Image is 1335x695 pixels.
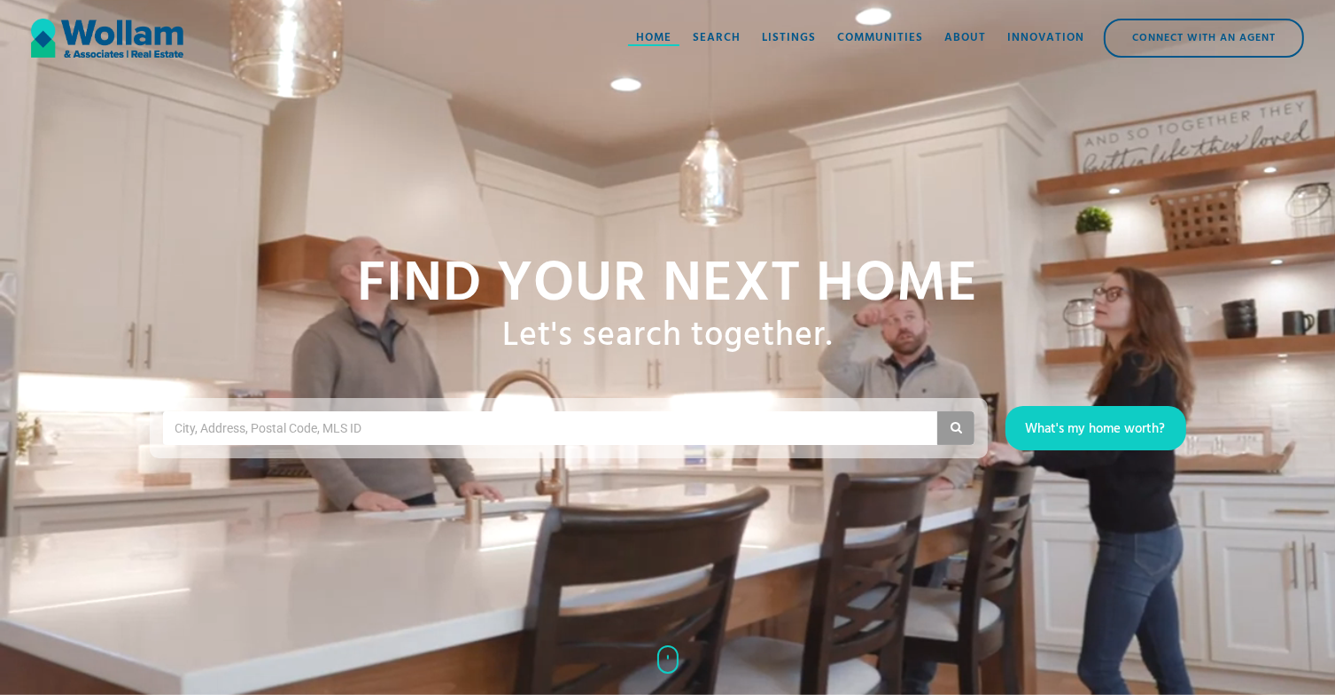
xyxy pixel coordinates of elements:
a: Innovation [997,12,1095,65]
h1: Let's search together. [502,316,833,357]
div: Listings [762,29,816,47]
h1: Find your NExt home [357,254,978,316]
a: Connect with an Agent [1104,19,1304,58]
a: Listings [751,12,827,65]
div: Home [636,29,671,47]
input: City, Address, Postal Code, MLS ID [174,415,380,441]
a: What's my home worth? [1005,406,1186,450]
div: About [944,29,986,47]
a: home [31,12,183,65]
div: Search [693,29,741,47]
a: Search [682,12,751,65]
a: Home [625,12,682,65]
div: Communities [837,29,923,47]
button: Search [937,411,974,445]
a: Communities [827,12,934,65]
div: Innovation [1007,29,1084,47]
a: About [934,12,997,65]
div: Connect with an Agent [1106,20,1302,56]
